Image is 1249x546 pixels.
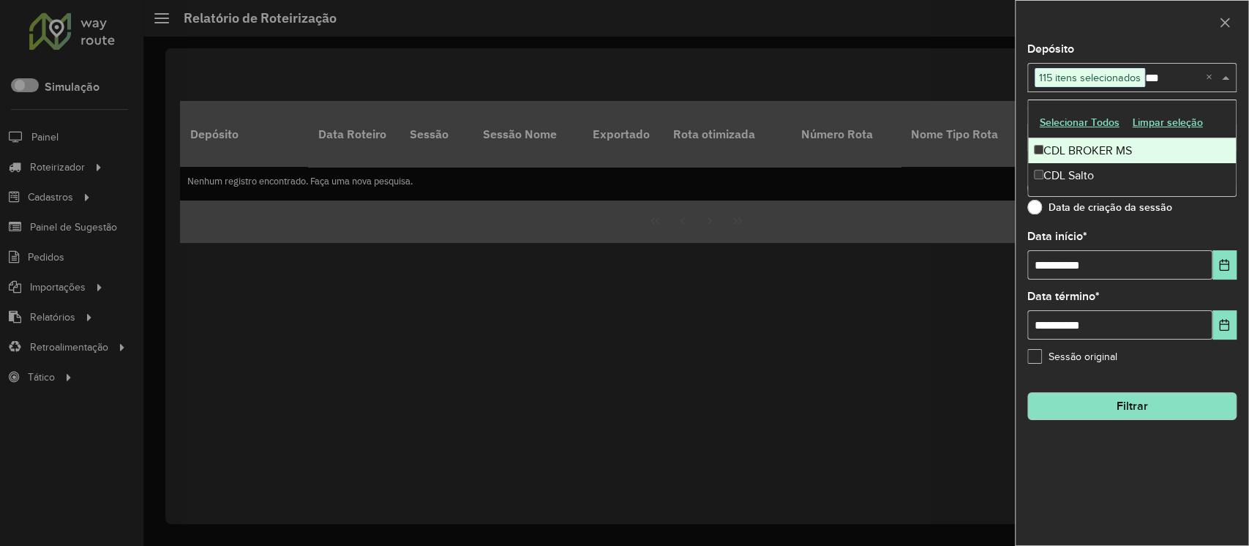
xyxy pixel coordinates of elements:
[1212,310,1237,340] button: Choose Date
[1027,349,1117,364] label: Sessão original
[1027,228,1087,245] label: Data início
[1126,111,1209,134] button: Limpar seleção
[1027,200,1172,214] label: Data de criação da sessão
[1206,69,1218,86] span: Clear all
[1027,392,1237,420] button: Filtrar
[1027,288,1100,305] label: Data término
[1027,100,1237,197] ng-dropdown-panel: Options list
[1035,69,1144,86] span: 115 itens selecionados
[1028,138,1236,163] div: CDL BROKER MS
[1027,40,1074,58] label: Depósito
[1033,111,1126,134] button: Selecionar Todos
[1028,163,1236,188] div: CDL Salto
[1212,250,1237,280] button: Choose Date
